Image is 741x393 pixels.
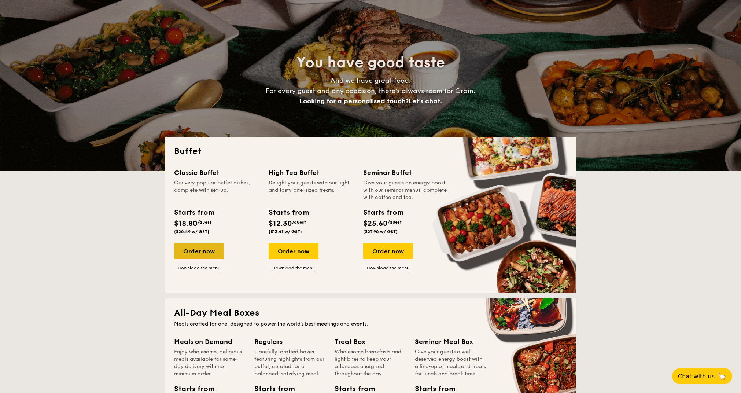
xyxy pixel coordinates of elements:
[269,168,354,178] div: High Tea Buffet
[174,179,260,201] div: Our very popular buffet dishes, complete with set-up.
[415,337,486,347] div: Seminar Meal Box
[254,348,326,378] div: Carefully-crafted boxes featuring highlights from our buffet, curated for a balanced, satisfying ...
[174,265,224,271] a: Download the menu
[299,97,409,105] span: Looking for a personalised touch?
[174,243,224,259] div: Order now
[363,179,449,201] div: Give your guests an energy boost with our seminar menus, complete with coffee and tea.
[198,220,211,225] span: /guest
[415,348,486,378] div: Give your guests a well-deserved energy boost with a line-up of meals and treats for lunch and br...
[174,320,567,328] div: Meals crafted for one, designed to power the world's best meetings and events.
[409,97,442,105] span: Let's chat.
[269,243,318,259] div: Order now
[174,337,246,347] div: Meals on Demand
[718,372,726,381] span: 🦙
[269,229,302,234] span: ($13.41 w/ GST)
[269,179,354,201] div: Delight your guests with our light and tasty bite-sized treats.
[363,207,403,218] div: Starts from
[269,265,318,271] a: Download the menu
[363,168,449,178] div: Seminar Buffet
[174,307,567,319] h2: All-Day Meal Boxes
[678,373,715,380] span: Chat with us
[269,219,292,228] span: $12.30
[388,220,402,225] span: /guest
[269,207,309,218] div: Starts from
[335,337,406,347] div: Treat Box
[672,368,732,384] button: Chat with us🦙
[174,146,567,157] h2: Buffet
[292,220,306,225] span: /guest
[174,207,214,218] div: Starts from
[296,54,445,71] span: You have good taste
[266,77,475,105] span: And we have great food. For every guest and any occasion, there’s always room for Grain.
[363,219,388,228] span: $25.60
[363,243,413,259] div: Order now
[363,229,398,234] span: ($27.90 w/ GST)
[174,229,209,234] span: ($20.49 w/ GST)
[254,337,326,347] div: Regulars
[363,265,413,271] a: Download the menu
[174,168,260,178] div: Classic Buffet
[174,219,198,228] span: $18.80
[335,348,406,378] div: Wholesome breakfasts and light bites to keep your attendees energised throughout the day.
[174,348,246,378] div: Enjoy wholesome, delicious meals available for same-day delivery with no minimum order.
